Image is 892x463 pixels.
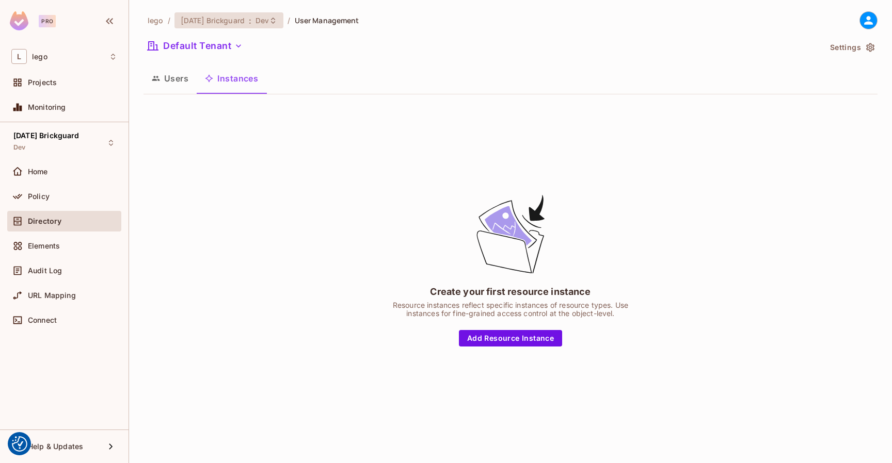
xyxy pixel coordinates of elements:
button: Users [144,65,197,91]
button: Add Resource Instance [459,330,562,346]
span: Projects [28,78,57,87]
div: Create your first resource instance [430,285,591,298]
button: Consent Preferences [12,436,27,452]
span: User Management [295,15,359,25]
span: Home [28,168,48,176]
div: Pro [39,15,56,27]
img: SReyMgAAAABJRU5ErkJggg== [10,11,28,30]
span: [DATE] Brickguard [181,15,245,25]
button: Default Tenant [144,38,247,54]
img: Revisit consent button [12,436,27,452]
span: Connect [28,316,57,324]
span: Directory [28,217,61,225]
span: URL Mapping [28,291,76,300]
span: Policy [28,192,50,201]
span: Dev [13,143,25,152]
span: Workspace: lego [32,53,47,61]
span: Audit Log [28,267,62,275]
span: L [11,49,27,64]
button: Settings [826,39,878,56]
li: / [288,15,290,25]
div: Resource instances reflect specific instances of resource types. Use instances for fine-grained a... [381,301,640,318]
span: Help & Updates [28,442,83,451]
span: Monitoring [28,103,66,111]
button: Instances [197,65,266,91]
span: Elements [28,242,60,250]
span: : [248,16,252,25]
li: / [168,15,170,25]
span: Dev [256,15,269,25]
span: the active workspace [148,15,164,25]
span: [DATE] Brickguard [13,131,79,140]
